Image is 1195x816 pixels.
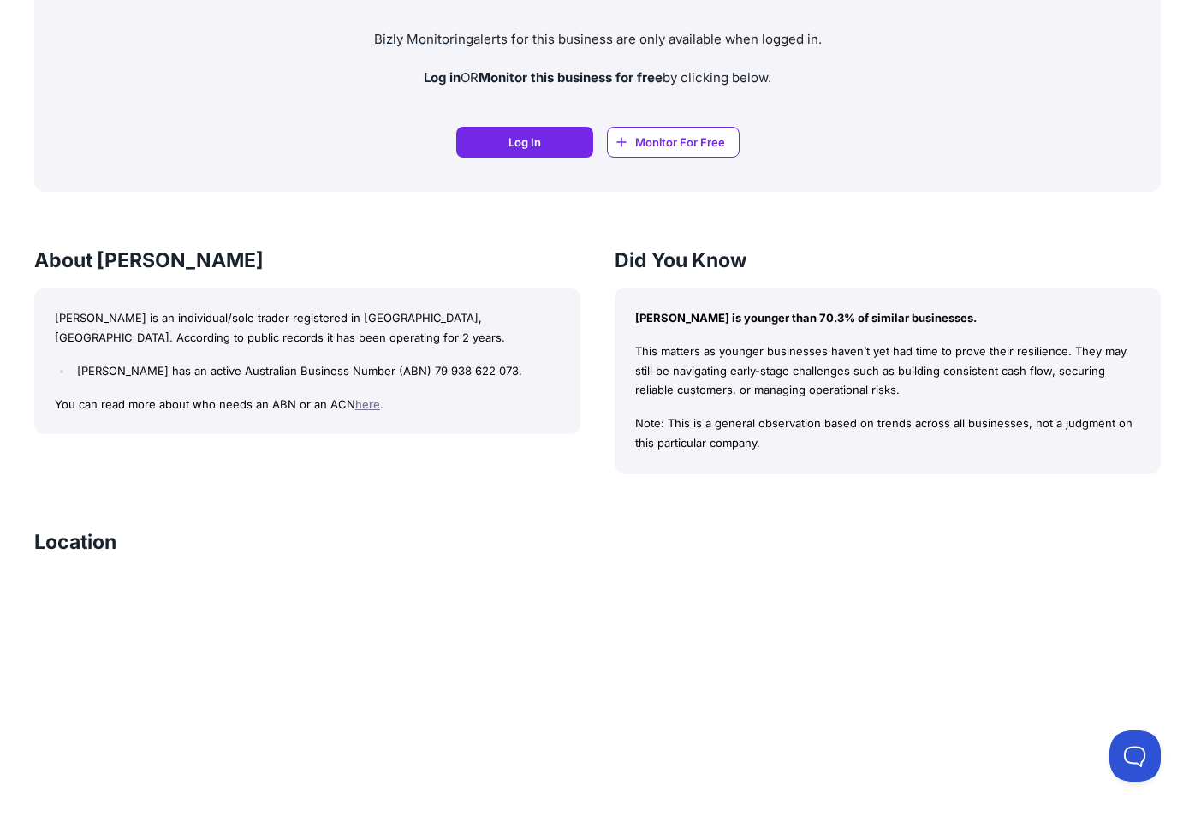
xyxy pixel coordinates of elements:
[34,247,580,274] h3: About [PERSON_NAME]
[48,68,1147,88] p: OR by clicking below.
[479,69,663,86] strong: Monitor this business for free
[34,528,116,556] h3: Location
[1109,730,1161,782] iframe: Toggle Customer Support
[615,247,1161,274] h3: Did You Know
[607,127,740,158] a: Monitor For Free
[55,308,560,348] p: [PERSON_NAME] is an individual/sole trader registered in [GEOGRAPHIC_DATA], [GEOGRAPHIC_DATA]. Ac...
[424,69,461,86] strong: Log in
[48,30,1147,50] p: alerts for this business are only available when logged in.
[456,127,593,158] a: Log In
[508,134,541,151] span: Log In
[73,361,560,381] li: [PERSON_NAME] has an active Australian Business Number (ABN) 79 938 622 073.
[635,134,725,151] span: Monitor For Free
[374,31,473,47] a: Bizly Monitoring
[635,308,1140,328] p: [PERSON_NAME] is younger than 70.3% of similar businesses.
[55,395,560,414] p: You can read more about who needs an ABN or an ACN .
[355,397,380,411] a: here
[635,342,1140,400] p: This matters as younger businesses haven’t yet had time to prove their resilience. They may still...
[635,414,1140,453] p: Note: This is a general observation based on trends across all businesses, not a judgment on this...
